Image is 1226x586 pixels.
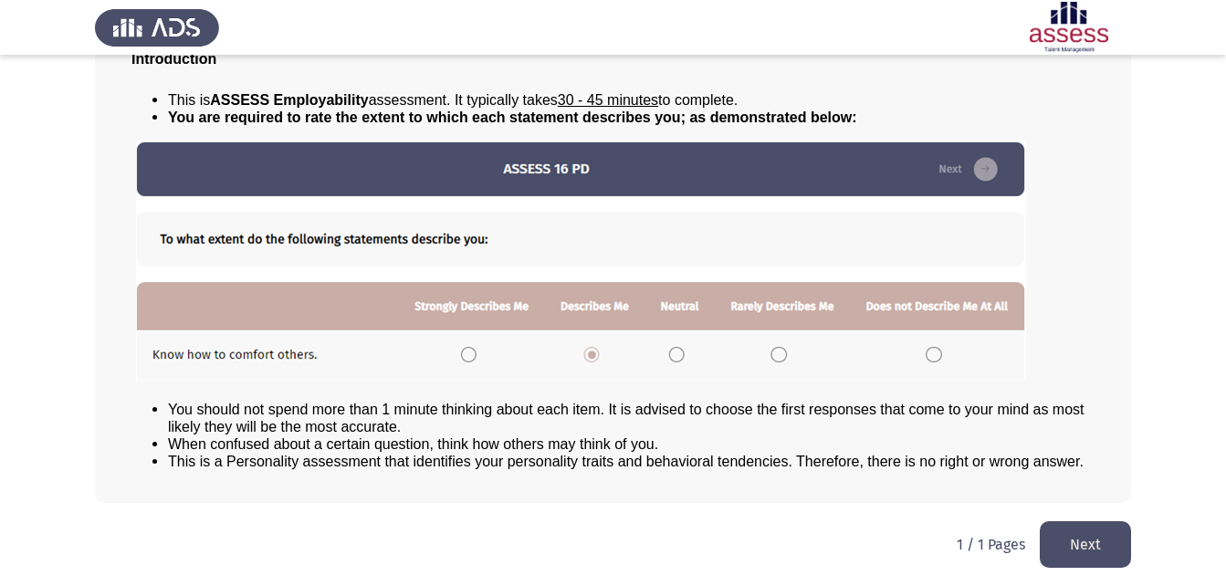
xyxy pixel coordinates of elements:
span: You should not spend more than 1 minute thinking about each item. It is advised to choose the fir... [168,402,1085,434]
span: When confused about a certain question, think how others may think of you. [168,436,658,452]
span: This is assessment. It typically takes to complete. [168,92,738,108]
img: Assess Talent Management logo [95,2,219,53]
img: Assessment logo of ASSESS Employability - EBI [1007,2,1131,53]
u: 30 - 45 minutes [558,92,658,108]
p: 1 / 1 Pages [957,536,1025,553]
b: ASSESS Employability [210,92,368,108]
span: This is a Personality assessment that identifies your personality traits and behavioral tendencie... [168,454,1084,469]
button: load next page [1040,521,1131,568]
span: Introduction [131,51,216,67]
span: You are required to rate the extent to which each statement describes you; as demonstrated below: [168,110,857,125]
